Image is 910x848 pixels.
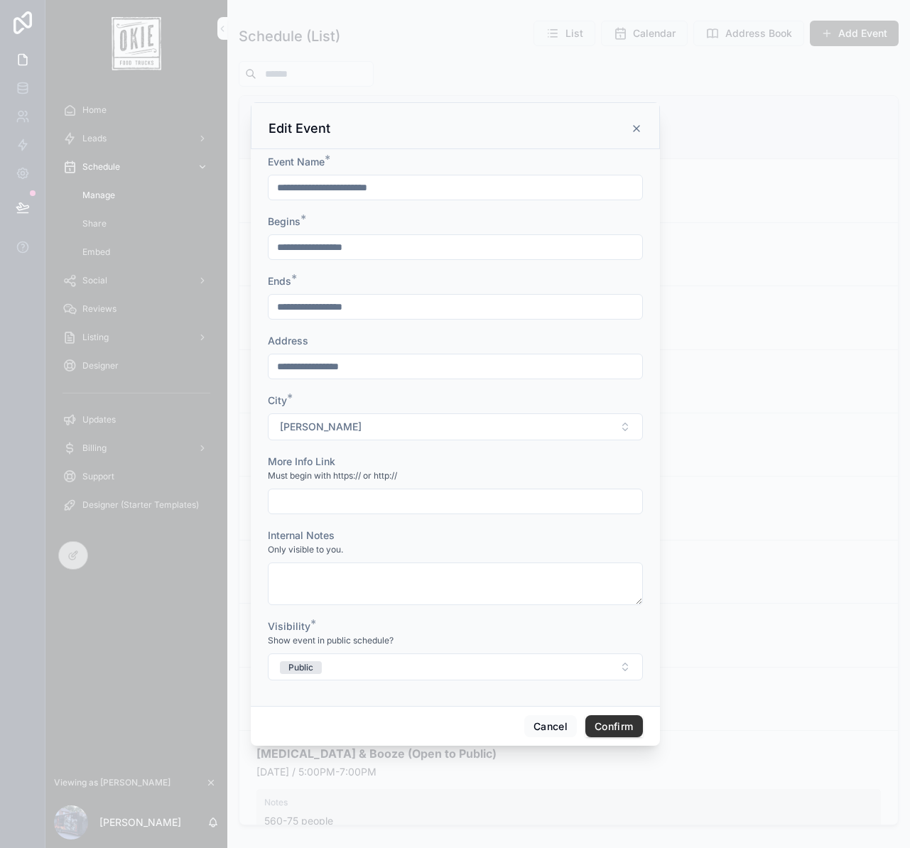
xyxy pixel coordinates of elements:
span: Event Name [268,156,325,168]
span: More Info Link [268,455,335,467]
span: [PERSON_NAME] [280,420,362,434]
span: Begins [268,215,300,227]
span: Address [268,335,308,347]
button: Confirm [585,715,642,738]
span: Ends [268,275,291,287]
span: Internal Notes [268,529,335,541]
span: Must begin with https:// or http:// [268,470,397,482]
div: Public [288,661,313,674]
span: Only visible to you. [268,544,343,555]
h3: Edit Event [269,120,330,137]
button: Select Button [268,653,643,680]
button: Select Button [268,413,643,440]
span: City [268,394,287,406]
span: Show event in public schedule? [268,635,394,646]
button: Cancel [524,715,577,738]
span: Visibility [268,620,310,632]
